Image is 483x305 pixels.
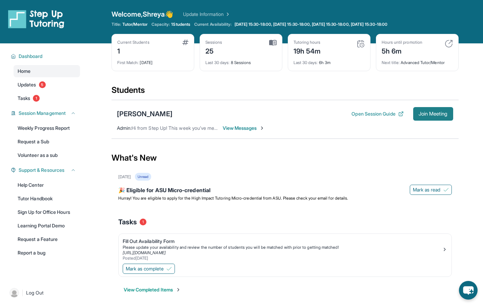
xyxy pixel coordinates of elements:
a: |Log Out [7,285,80,300]
span: 5 [39,81,46,88]
span: View Messages [223,125,265,131]
div: 19h 54m [294,45,321,56]
a: Learning Portal Demo [14,220,80,232]
button: Mark as read [410,185,452,195]
div: Posted [DATE] [123,256,442,261]
span: | [22,289,23,297]
span: Title: [112,22,121,27]
span: Capacity: [152,22,170,27]
button: Mark as complete [123,264,175,274]
img: Chevron Right [224,11,230,18]
div: 25 [205,45,222,56]
span: Last 30 days : [294,60,318,65]
span: Current Availability: [194,22,232,27]
img: user-img [9,288,19,298]
a: Fill Out Availability FormPlease update your availability and review the number of students you w... [119,234,451,262]
span: Mark as complete [126,265,164,272]
span: Tasks [18,95,30,102]
span: Join Meeting [419,112,448,116]
img: card [182,40,188,45]
div: [DATE] [118,174,131,180]
span: Next title : [382,60,400,65]
span: Admin : [117,125,132,131]
a: [DATE] 15:30-18:00, [DATE] 15:30-18:00, [DATE] 15:30-18:00, [DATE] 15:30-18:00 [233,22,389,27]
div: 1 [117,45,149,56]
span: 1 [33,95,40,102]
div: Current Students [117,40,149,45]
img: card [269,40,277,46]
a: Tasks1 [14,92,80,104]
button: Support & Resources [16,167,76,174]
button: chat-button [459,281,478,300]
span: 1 [140,219,146,225]
span: Tasks [118,217,137,227]
span: Welcome, Shreya 👋 [112,9,174,19]
div: Unread [135,173,151,181]
img: card [357,40,365,48]
a: Updates5 [14,79,80,91]
div: 6h 3m [294,56,365,65]
div: Advanced Tutor/Mentor [382,56,453,65]
span: Updates [18,81,36,88]
div: Students [112,85,459,100]
span: First Match : [117,60,139,65]
a: Sign Up for Office Hours [14,206,80,218]
div: Please update your availability and review the number of students you will be matched with prior ... [123,245,442,250]
div: 5h 6m [382,45,422,56]
button: Join Meeting [413,107,453,121]
a: [URL][DOMAIN_NAME] [123,250,166,255]
span: Home [18,68,31,75]
a: Home [14,65,80,77]
span: Last 30 days : [205,60,230,65]
button: Open Session Guide [351,110,403,117]
div: Hours until promotion [382,40,422,45]
img: logo [8,9,64,28]
a: Update Information [183,11,230,18]
div: [DATE] [117,56,188,65]
a: Tutor Handbook [14,192,80,205]
span: Support & Resources [19,167,64,174]
button: Session Management [16,110,76,117]
img: Mark as complete [166,266,172,271]
a: Request a Feature [14,233,80,245]
span: Mark as read [413,186,441,193]
a: Weekly Progress Report [14,122,80,134]
span: Tutor/Mentor [122,22,147,27]
span: Log Out [26,289,44,296]
button: View Completed Items [124,286,181,293]
div: What's New [112,143,459,173]
div: 🎉 Eligible for ASU Micro-credential [118,186,452,196]
a: Help Center [14,179,80,191]
div: Sessions [205,40,222,45]
img: Chevron-Right [259,125,265,131]
span: [DATE] 15:30-18:00, [DATE] 15:30-18:00, [DATE] 15:30-18:00, [DATE] 15:30-18:00 [235,22,387,27]
a: Report a bug [14,247,80,259]
img: Mark as read [443,187,449,192]
div: [PERSON_NAME] [117,109,173,119]
span: Session Management [19,110,66,117]
div: Tutoring hours [294,40,321,45]
span: Hi from Step Up! This week you’ve met for 0 minutes and this month you’ve met for 6 hours. Happy ... [132,125,364,131]
div: 8 Sessions [205,56,277,65]
a: Volunteer as a sub [14,149,80,161]
a: Request a Sub [14,136,80,148]
button: Dashboard [16,53,76,60]
span: Hurray! You are eligible to apply for the High Impact Tutoring Micro-credential from ASU. Please ... [118,196,348,201]
div: Fill Out Availability Form [123,238,442,245]
span: 1 Students [171,22,190,27]
span: Dashboard [19,53,43,60]
img: card [445,40,453,48]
